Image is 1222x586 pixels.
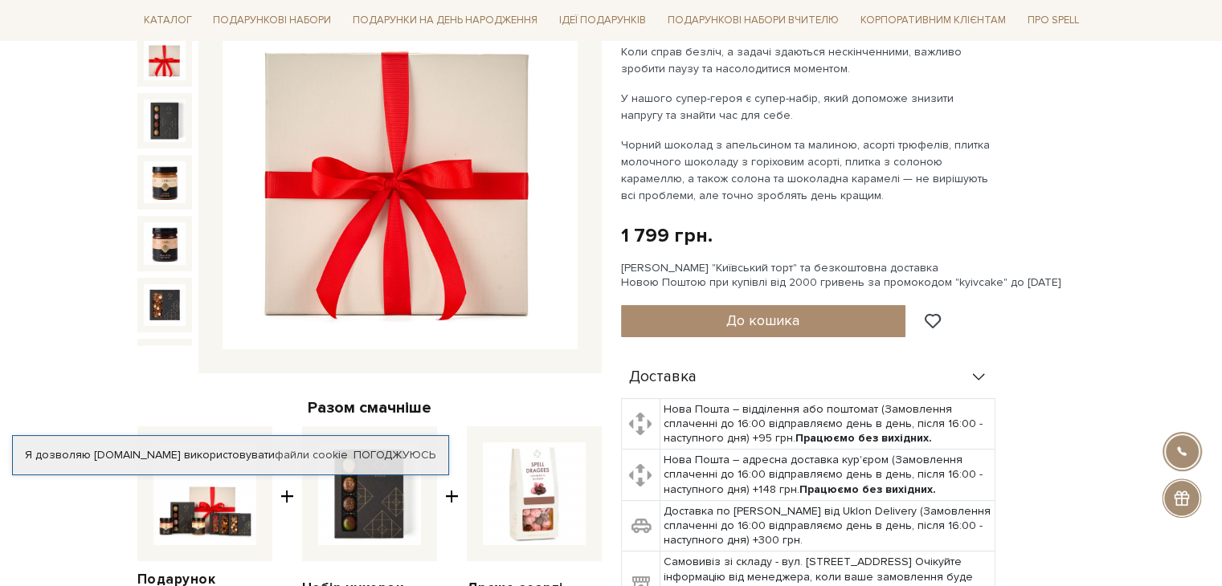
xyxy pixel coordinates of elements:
a: Каталог [137,8,198,33]
p: Коли справ безліч, а задачі здаються нескінченними, важливо зробити паузу та насолодитися моментом. [621,43,998,77]
img: Подарунок Корпоративний супер-герой [153,442,256,545]
img: Подарунок Корпоративний супер-герой [144,345,186,387]
button: До кошика [621,305,906,337]
a: Погоджуюсь [354,448,435,462]
img: Драже асорті журавлина-малина [483,442,586,545]
img: Подарунок Корпоративний супер-герой [144,222,186,264]
a: Про Spell [1020,8,1085,33]
b: Працюємо без вихідних. [799,482,936,496]
td: Доставка по [PERSON_NAME] від Uklon Delivery (Замовлення сплаченні до 16:00 відправляємо день в д... [660,500,995,551]
p: У нашого супер-героя є супер-набір, який допоможе знизити напругу та знайти час для себе. [621,90,998,124]
div: Я дозволяю [DOMAIN_NAME] використовувати [13,448,448,462]
a: Подарункові набори [206,8,337,33]
span: Доставка [629,370,697,385]
div: Разом смачніше [137,397,602,418]
a: файли cookie [275,448,348,462]
img: Набір цукерок Солодкий спогад [318,442,421,545]
span: До кошика [726,311,799,329]
b: Працюємо без вихідних. [795,431,932,445]
img: Подарунок Корпоративний супер-герой [144,100,186,141]
td: Нова Пошта – адресна доставка кур'єром (Замовлення сплаченні до 16:00 відправляємо день в день, п... [660,450,995,501]
img: Подарунок Корпоративний супер-герой [144,161,186,203]
div: 1 799 грн. [621,223,713,248]
img: Подарунок Корпоративний супер-герой [144,284,186,326]
a: Ідеї подарунків [553,8,652,33]
a: Подарункові набори Вчителю [661,6,845,34]
a: Подарунки на День народження [346,8,544,33]
img: Подарунок Корпоративний супер-герой [144,39,186,80]
a: Корпоративним клієнтам [854,8,1012,33]
p: Чорний шоколад з апельсином та малиною, асорті трюфелів, плитка молочного шоколаду з горіховим ас... [621,136,998,204]
div: [PERSON_NAME] "Київський торт" та безкоштовна доставка Новою Поштою при купівлі від 2000 гривень ... [621,261,1085,290]
td: Нова Пошта – відділення або поштомат (Замовлення сплаченні до 16:00 відправляємо день в день, піс... [660,398,995,450]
